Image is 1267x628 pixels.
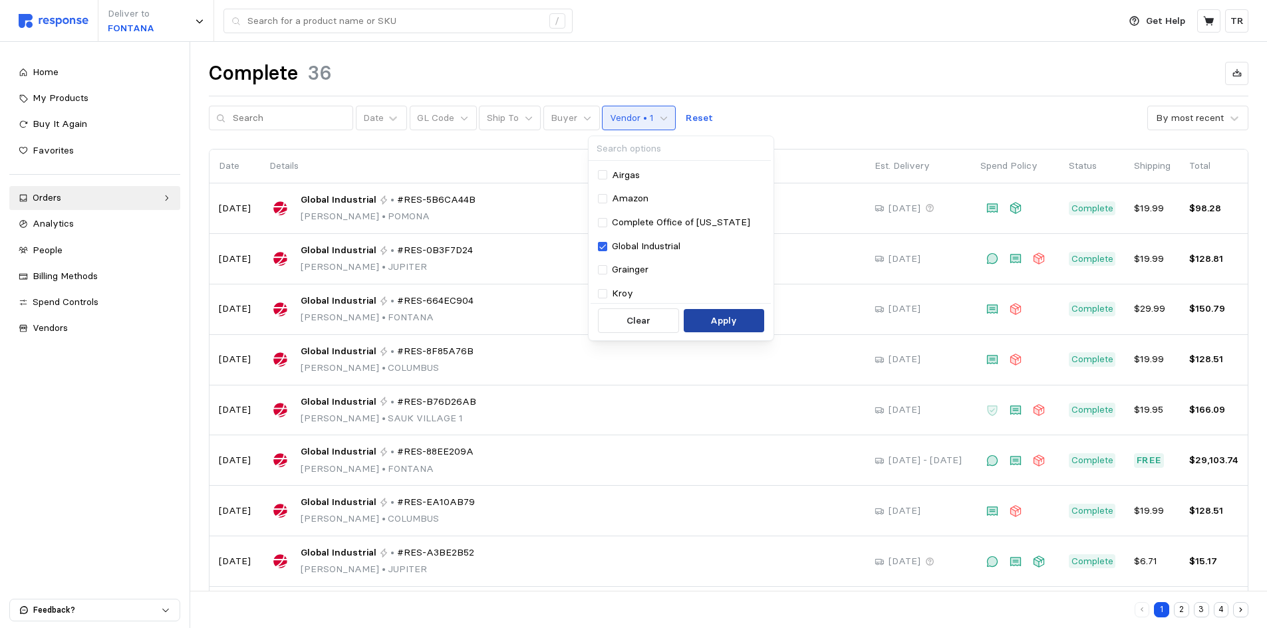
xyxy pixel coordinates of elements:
[33,244,63,256] span: People
[9,316,180,340] a: Vendors
[889,252,920,266] p: [DATE]
[379,512,388,524] span: •
[1071,554,1113,569] p: Complete
[9,60,180,84] a: Home
[390,395,394,409] p: •
[33,270,98,282] span: Billing Methods
[602,106,676,131] button: Vendor • 1
[1071,302,1113,316] p: Complete
[301,193,376,207] span: Global Industrial
[390,294,394,308] p: •
[889,201,920,216] p: [DATE]
[612,191,648,206] p: Amazon
[1134,504,1171,518] p: $19.99
[1214,602,1229,617] button: 4
[1137,453,1162,468] p: Free
[219,252,251,266] p: [DATE]
[379,261,388,272] span: •
[9,86,180,110] a: My Products
[301,546,376,560] span: Global Industrial
[33,296,98,308] span: Spend Controls
[612,215,750,230] p: Complete Office of [US_STATE]
[33,322,68,334] span: Vendors
[301,344,376,359] span: Global Industrial
[710,314,737,328] p: Apply
[9,186,180,210] a: Orders
[9,290,180,314] a: Spend Controls
[219,302,251,316] p: [DATE]
[301,260,473,274] p: [PERSON_NAME] JUPITER
[269,159,856,173] p: Details
[390,243,394,258] p: •
[9,139,180,163] a: Favorites
[1071,352,1113,367] p: Complete
[219,352,251,367] p: [DATE]
[9,264,180,288] a: Billing Methods
[108,21,154,36] p: FONTANA
[269,248,291,270] img: Global Industrial
[889,403,920,417] p: [DATE]
[379,412,388,424] span: •
[219,159,251,173] p: Date
[1189,252,1238,266] p: $128.81
[397,294,474,308] span: #RES-664EC904
[612,262,648,277] p: Grainger
[301,462,474,476] p: [PERSON_NAME] FONTANA
[1154,602,1169,617] button: 1
[1189,453,1238,468] p: $29,103.74
[219,403,251,417] p: [DATE]
[9,212,180,236] a: Analytics
[209,60,298,86] h1: Complete
[301,209,476,224] p: [PERSON_NAME] POMONA
[612,168,640,183] p: Airgas
[33,66,59,78] span: Home
[1134,159,1171,173] p: Shipping
[1146,14,1185,29] p: Get Help
[33,604,161,616] p: Feedback?
[10,599,180,621] button: Feedback?
[33,191,157,205] div: Orders
[269,550,291,572] img: Global Industrial
[33,92,88,104] span: My Products
[487,111,519,126] p: Ship To
[390,546,394,560] p: •
[479,106,541,131] button: Ship To
[269,399,291,421] img: Global Industrial
[1134,403,1171,417] p: $19.95
[1134,554,1171,569] p: $6.71
[1134,201,1171,216] p: $19.99
[598,308,679,334] button: Clear
[417,111,454,126] p: GL Code
[875,159,962,173] p: Est. Delivery
[678,106,721,131] button: Reset
[397,495,475,510] span: #RES-EA10AB79
[301,294,376,308] span: Global Industrial
[307,60,332,86] h1: 36
[1071,252,1113,266] p: Complete
[1071,453,1113,468] p: Complete
[33,144,74,156] span: Favorites
[551,111,577,126] p: Buyer
[379,563,388,575] span: •
[612,286,633,301] p: Kroy
[379,463,388,474] span: •
[684,309,764,333] button: Apply
[219,504,251,518] p: [DATE]
[610,111,654,126] p: Vendor • 1
[1156,111,1224,125] div: By most recent
[1189,554,1238,569] p: $15.17
[379,311,388,323] span: •
[301,445,376,459] span: Global Industrial
[269,500,291,522] img: Global Industrial
[1134,352,1171,367] p: $19.99
[1121,9,1193,34] button: Get Help
[1189,504,1238,518] p: $128.51
[397,445,474,459] span: #RES-88EE209A
[301,512,475,526] p: [PERSON_NAME] COLUMBUS
[269,449,291,471] img: Global Industrial
[627,314,650,328] p: Clear
[19,14,88,28] img: svg%3e
[1071,504,1113,518] p: Complete
[1194,602,1209,617] button: 3
[889,554,920,569] p: [DATE]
